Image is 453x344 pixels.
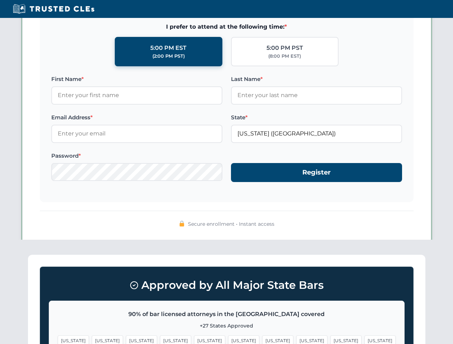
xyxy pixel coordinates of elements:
[179,221,185,226] img: 🔒
[231,86,402,104] input: Enter your last name
[51,125,222,143] input: Enter your email
[150,43,187,53] div: 5:00 PM EST
[51,152,222,160] label: Password
[152,53,185,60] div: (2:00 PM PST)
[268,53,301,60] div: (8:00 PM EST)
[51,75,222,83] label: First Name
[231,163,402,182] button: Register
[51,113,222,122] label: Email Address
[231,75,402,83] label: Last Name
[188,220,274,228] span: Secure enrollment • Instant access
[266,43,303,53] div: 5:00 PM PST
[51,22,402,32] span: I prefer to attend at the following time:
[49,276,405,295] h3: Approved by All Major State Bars
[231,113,402,122] label: State
[11,4,96,14] img: Trusted CLEs
[58,310,396,319] p: 90% of bar licensed attorneys in the [GEOGRAPHIC_DATA] covered
[58,322,396,330] p: +27 States Approved
[231,125,402,143] input: Florida (FL)
[51,86,222,104] input: Enter your first name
